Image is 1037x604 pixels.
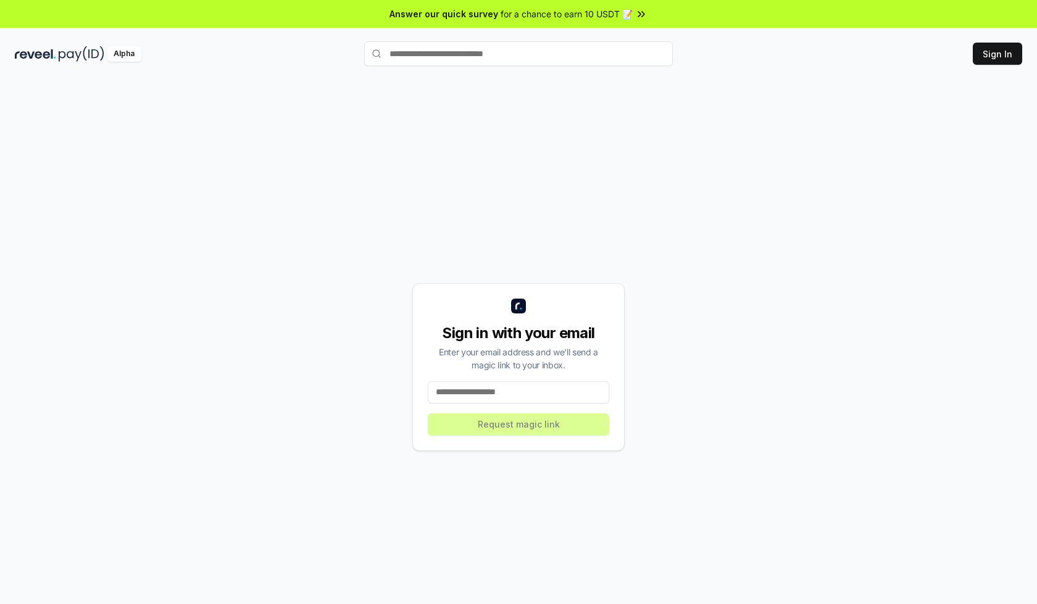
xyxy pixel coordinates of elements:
[428,345,609,371] div: Enter your email address and we’ll send a magic link to your inbox.
[973,43,1022,65] button: Sign In
[59,46,104,62] img: pay_id
[107,46,141,62] div: Alpha
[15,46,56,62] img: reveel_dark
[501,7,633,20] span: for a chance to earn 10 USDT 📝
[428,323,609,343] div: Sign in with your email
[511,299,526,313] img: logo_small
[389,7,498,20] span: Answer our quick survey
